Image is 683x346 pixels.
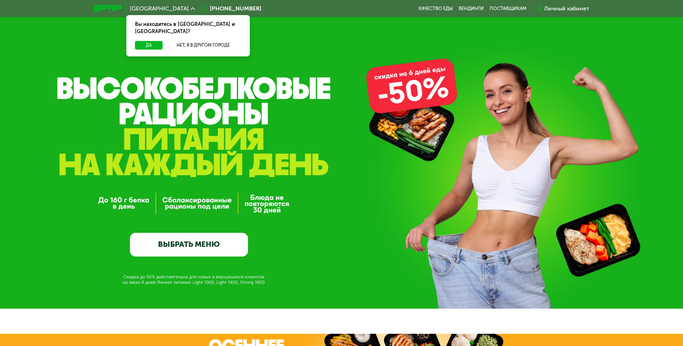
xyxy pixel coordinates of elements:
div: поставщикам [490,6,527,11]
span: [GEOGRAPHIC_DATA] [130,6,189,11]
a: Качество еды [418,6,453,11]
button: Нет, я в другом городе [165,41,241,50]
a: [PHONE_NUMBER] [198,4,261,13]
div: Личный кабинет [544,4,589,13]
div: Вы находитесь в [GEOGRAPHIC_DATA] и [GEOGRAPHIC_DATA]? [126,15,250,41]
button: Да [135,41,163,50]
a: ВЫБРАТЬ МЕНЮ [130,233,248,257]
a: Вендинги [459,6,484,11]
